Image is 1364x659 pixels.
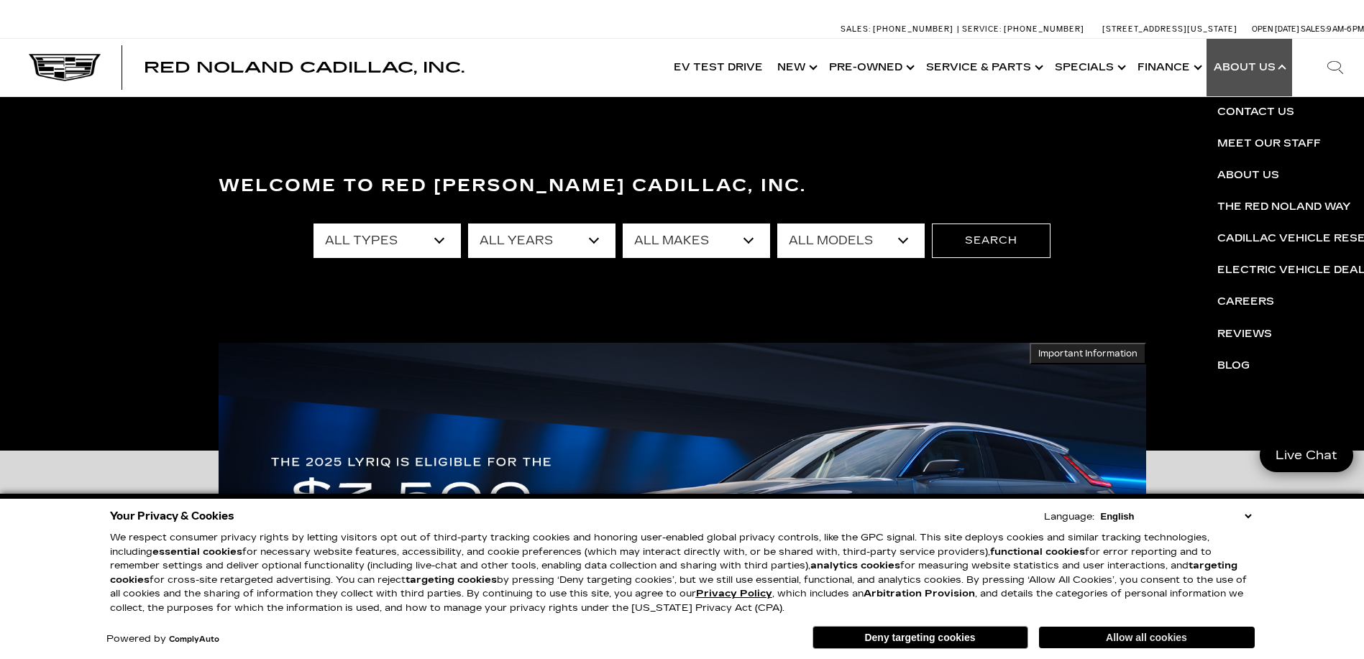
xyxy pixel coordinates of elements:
h3: Welcome to Red [PERSON_NAME] Cadillac, Inc. [219,172,1146,201]
p: We respect consumer privacy rights by letting visitors opt out of third-party tracking cookies an... [110,531,1255,615]
a: About Us [1207,39,1292,96]
a: New [770,39,822,96]
button: Allow all cookies [1039,627,1255,648]
strong: analytics cookies [810,560,900,571]
select: Filter by type [313,223,461,258]
span: Service: [962,24,1002,34]
img: Cadillac Dark Logo with Cadillac White Text [29,54,101,81]
a: Service & Parts [919,39,1048,96]
span: Open [DATE] [1252,24,1299,34]
span: Sales: [841,24,871,34]
span: Red Noland Cadillac, Inc. [144,59,464,76]
span: [PHONE_NUMBER] [873,24,953,34]
strong: essential cookies [152,546,242,558]
select: Language Select [1097,510,1255,523]
a: Pre-Owned [822,39,919,96]
button: Deny targeting cookies [813,626,1028,649]
a: EV Test Drive [667,39,770,96]
a: Specials [1048,39,1130,96]
span: Live Chat [1268,447,1345,464]
strong: targeting cookies [406,574,497,586]
a: Finance [1130,39,1207,96]
div: Powered by [106,635,219,644]
a: Sales: [PHONE_NUMBER] [841,25,957,33]
a: Live Chat [1260,438,1353,472]
strong: functional cookies [990,546,1085,558]
select: Filter by year [468,223,615,258]
div: Language: [1044,512,1094,522]
select: Filter by model [777,223,925,258]
a: [STREET_ADDRESS][US_STATE] [1102,24,1237,34]
span: Sales: [1301,24,1327,34]
a: Red Noland Cadillac, Inc. [144,60,464,75]
a: ComplyAuto [169,635,219,644]
button: Search [932,223,1051,258]
a: Privacy Policy [696,588,772,599]
a: Service: [PHONE_NUMBER] [957,25,1088,33]
span: 9 AM-6 PM [1327,24,1364,34]
span: Your Privacy & Cookies [110,506,234,526]
span: Important Information [1038,348,1138,359]
strong: targeting cookies [110,560,1237,586]
span: [PHONE_NUMBER] [1004,24,1084,34]
strong: Arbitration Provision [864,588,975,599]
select: Filter by make [623,223,770,258]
